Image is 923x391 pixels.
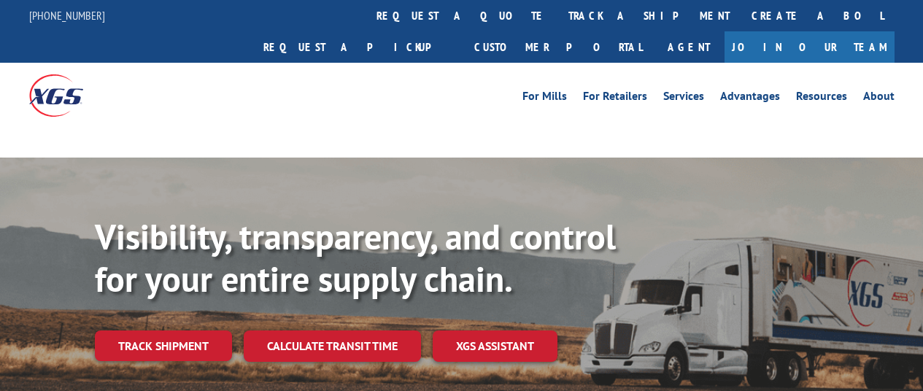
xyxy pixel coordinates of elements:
a: For Retailers [583,90,647,107]
a: Join Our Team [725,31,895,63]
a: [PHONE_NUMBER] [29,8,105,23]
a: Resources [796,90,847,107]
a: Track shipment [95,330,232,361]
b: Visibility, transparency, and control for your entire supply chain. [95,214,616,301]
a: Calculate transit time [244,330,421,362]
a: Advantages [720,90,780,107]
a: Agent [653,31,725,63]
a: About [863,90,895,107]
a: Customer Portal [463,31,653,63]
a: Request a pickup [252,31,463,63]
a: XGS ASSISTANT [433,330,557,362]
a: For Mills [522,90,567,107]
a: Services [663,90,704,107]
